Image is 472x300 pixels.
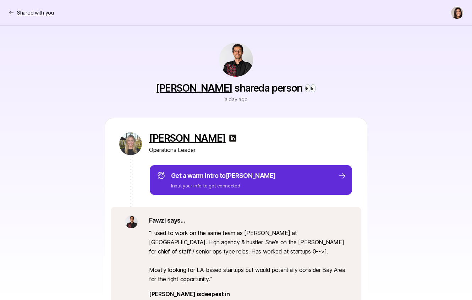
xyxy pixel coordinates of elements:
a: [PERSON_NAME] [149,132,226,144]
p: shared a person 👀 [156,82,316,94]
p: [PERSON_NAME] is deepest in [149,289,347,299]
button: Eleanor Morgan [451,6,463,19]
span: to [PERSON_NAME] [220,172,276,179]
p: Get a warm intro [171,171,276,181]
a: Fawzi [149,217,166,224]
img: 9b7f698e_ba64_456c_b983_8976e1755cd1.jpg [119,132,142,155]
p: Operations Leader [149,145,353,154]
p: says... [149,216,347,225]
p: " I used to work on the same team as [PERSON_NAME] at [GEOGRAPHIC_DATA]. High agency & hustler. S... [149,228,347,284]
img: ACg8ocKfD4J6FzG9_HAYQ9B8sLvPSEBLQEDmbHTY_vjoi9sRmV9s2RKt=s160-c [125,216,138,228]
img: linkedin-logo [229,134,237,142]
p: Shared with you [17,9,54,17]
img: ACg8ocKfD4J6FzG9_HAYQ9B8sLvPSEBLQEDmbHTY_vjoi9sRmV9s2RKt=s160-c [219,43,253,77]
a: [PERSON_NAME] [156,82,232,94]
p: Input your info to get connected [171,182,276,189]
img: Eleanor Morgan [451,7,463,19]
p: a day ago [225,95,247,104]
